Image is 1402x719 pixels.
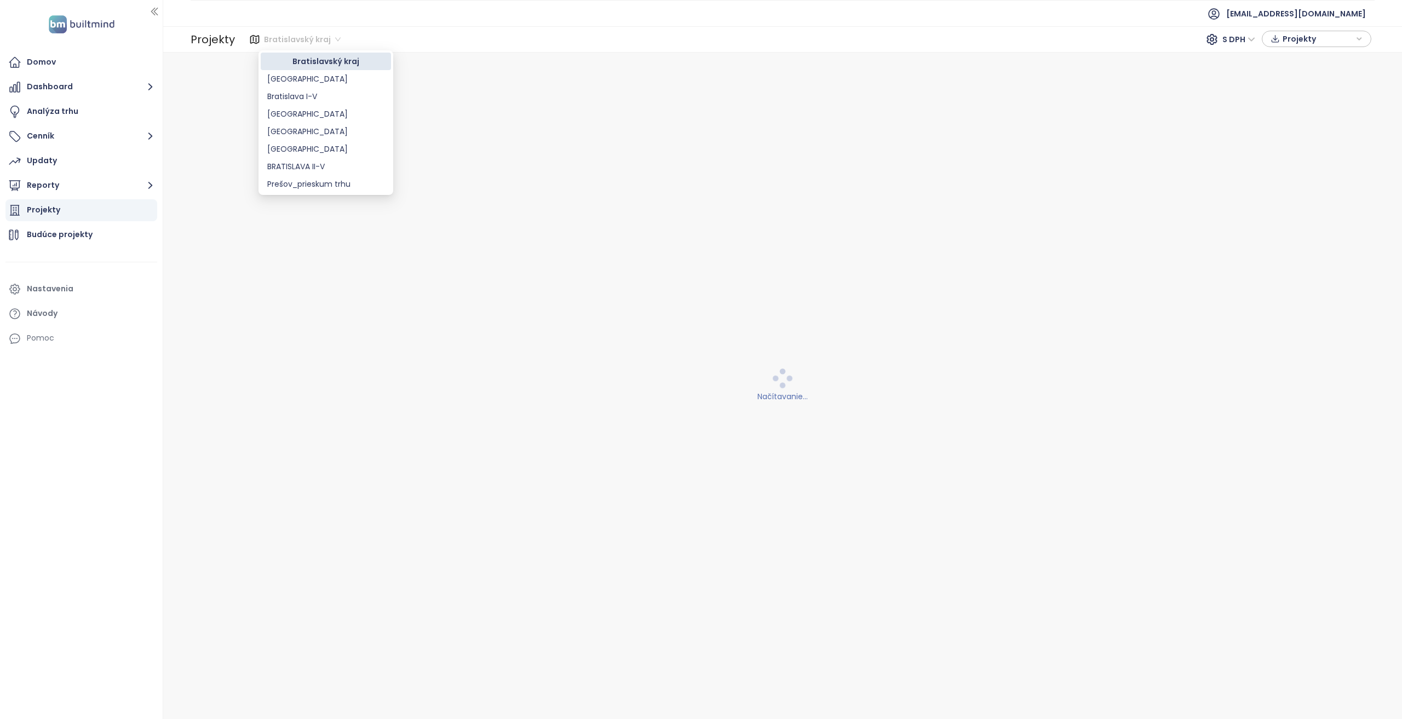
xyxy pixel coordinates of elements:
div: Analýza trhu [27,105,78,118]
div: Prešov_prieskum trhu [267,178,384,190]
a: Projekty [5,199,157,221]
span: S DPH [1222,31,1255,48]
div: Návody [27,307,58,320]
div: [GEOGRAPHIC_DATA] [267,143,384,155]
div: Bratislava I-V [261,88,391,105]
div: button [1268,31,1365,47]
div: Projekty [27,203,60,217]
div: Budúce projekty [27,228,93,241]
button: Cenník [5,125,157,147]
a: Nastavenia [5,278,157,300]
div: Domov [27,55,56,69]
button: Dashboard [5,76,157,98]
div: BRATISLAVA II-V [267,160,384,172]
a: Domov [5,51,157,73]
div: Bratislava I-V [267,90,384,102]
a: Návody [5,303,157,325]
span: Bratislavský kraj [264,31,341,48]
div: Pomoc [27,331,54,345]
span: Projekty [1283,31,1353,47]
div: Pomoc [5,327,157,349]
button: Reporty [5,175,157,197]
div: BRATISLAVA II-V [261,158,391,175]
div: Projekty [191,28,235,50]
div: Bratislavský kraj [261,53,391,70]
div: BRATISLAVA CITY [261,105,391,123]
div: Prešov_prieskum trhu [261,175,391,193]
div: PREŠOV CITY [261,140,391,158]
img: logo [45,13,118,36]
span: [EMAIL_ADDRESS][DOMAIN_NAME] [1226,1,1366,27]
div: KOŠICE CITY [261,123,391,140]
a: Updaty [5,150,157,172]
a: Analýza trhu [5,101,157,123]
div: Nastavenia [27,282,73,296]
div: Updaty [27,154,57,168]
div: Bratislavský kraj [267,55,384,67]
div: Načítavanie... [170,390,1395,402]
div: Košický kraj [261,70,391,88]
div: [GEOGRAPHIC_DATA] [267,108,384,120]
div: [GEOGRAPHIC_DATA] [267,125,384,137]
div: [GEOGRAPHIC_DATA] [267,73,384,85]
a: Budúce projekty [5,224,157,246]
